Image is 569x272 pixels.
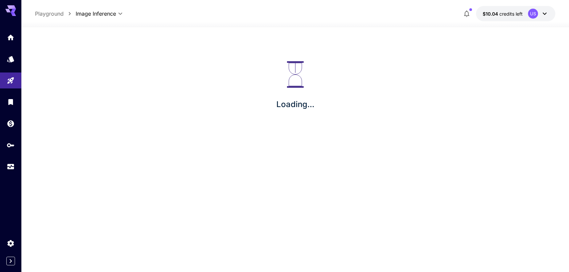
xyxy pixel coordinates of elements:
nav: breadcrumb [35,10,76,18]
div: $10.03857 [483,10,523,17]
div: API Keys [7,141,15,149]
span: $10.04 [483,11,499,17]
p: Loading... [276,98,314,110]
span: Image Inference [76,10,116,18]
span: credits left [499,11,523,17]
div: Models [7,55,15,63]
button: $10.03857US [476,6,555,21]
div: Playground [7,76,15,85]
div: Settings [7,239,15,247]
div: US [528,9,538,19]
div: Usage [7,163,15,171]
div: Home [7,33,15,42]
a: Playground [35,10,64,18]
div: Wallet [7,119,15,128]
button: Expand sidebar [6,257,15,265]
div: Library [7,98,15,106]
